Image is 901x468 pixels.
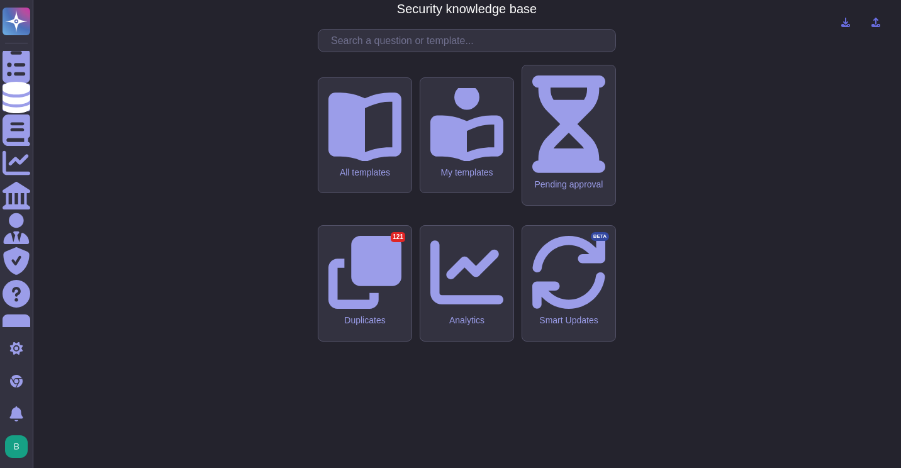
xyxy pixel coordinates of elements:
div: My templates [430,167,503,178]
div: Smart Updates [532,315,605,326]
div: Analytics [430,315,503,326]
div: Duplicates [328,315,401,326]
div: 121 [391,232,405,242]
input: Search a question or template... [325,30,615,52]
div: Pending approval [532,179,605,190]
div: All templates [328,167,401,178]
h3: Security knowledge base [397,1,537,16]
div: BETA [591,232,609,241]
img: user [5,435,28,458]
button: user [3,433,36,460]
